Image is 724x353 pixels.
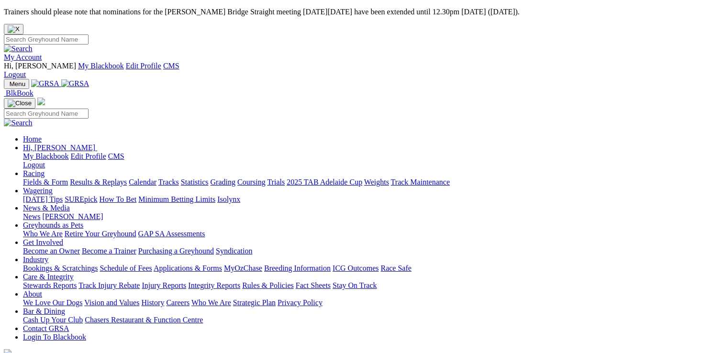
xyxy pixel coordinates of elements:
[391,178,450,186] a: Track Maintenance
[82,247,136,255] a: Become a Trainer
[142,281,186,289] a: Injury Reports
[10,80,25,88] span: Menu
[71,152,106,160] a: Edit Profile
[23,230,720,238] div: Greyhounds as Pets
[23,169,45,177] a: Racing
[23,238,63,246] a: Get Involved
[267,178,285,186] a: Trials
[138,195,215,203] a: Minimum Betting Limits
[4,8,720,16] p: Trainers should please note that nominations for the [PERSON_NAME] Bridge Straight meeting [DATE]...
[23,221,83,229] a: Greyhounds as Pets
[65,230,136,238] a: Retire Your Greyhound
[4,62,720,79] div: My Account
[4,119,33,127] img: Search
[23,187,53,195] a: Wagering
[31,79,59,88] img: GRSA
[61,79,89,88] img: GRSA
[78,281,140,289] a: Track Injury Rebate
[278,298,323,307] a: Privacy Policy
[23,298,82,307] a: We Love Our Dogs
[23,316,83,324] a: Cash Up Your Club
[242,281,294,289] a: Rules & Policies
[8,25,20,33] img: X
[181,178,209,186] a: Statistics
[264,264,331,272] a: Breeding Information
[23,152,69,160] a: My Blackbook
[4,109,89,119] input: Search
[23,135,42,143] a: Home
[191,298,231,307] a: Who We Are
[23,281,720,290] div: Care & Integrity
[23,178,720,187] div: Racing
[23,290,42,298] a: About
[4,79,29,89] button: Toggle navigation
[166,298,189,307] a: Careers
[23,161,45,169] a: Logout
[217,195,240,203] a: Isolynx
[23,281,77,289] a: Stewards Reports
[23,264,98,272] a: Bookings & Scratchings
[4,89,33,97] a: BlkBook
[154,264,222,272] a: Applications & Forms
[100,195,137,203] a: How To Bet
[138,230,205,238] a: GAP SA Assessments
[23,195,63,203] a: [DATE] Tips
[6,89,33,97] span: BlkBook
[23,204,70,212] a: News & Media
[23,298,720,307] div: About
[108,152,124,160] a: CMS
[287,178,362,186] a: 2025 TAB Adelaide Cup
[211,178,235,186] a: Grading
[23,324,69,332] a: Contact GRSA
[23,247,720,255] div: Get Involved
[237,178,266,186] a: Coursing
[333,264,379,272] a: ICG Outcomes
[37,98,45,105] img: logo-grsa-white.png
[85,316,203,324] a: Chasers Restaurant & Function Centre
[65,195,97,203] a: SUREpick
[78,62,124,70] a: My Blackbook
[224,264,262,272] a: MyOzChase
[158,178,179,186] a: Tracks
[23,333,86,341] a: Login To Blackbook
[296,281,331,289] a: Fact Sheets
[23,273,74,281] a: Care & Integrity
[100,264,152,272] a: Schedule of Fees
[364,178,389,186] a: Weights
[70,178,127,186] a: Results & Replays
[4,53,42,61] a: My Account
[126,62,161,70] a: Edit Profile
[188,281,240,289] a: Integrity Reports
[4,70,26,78] a: Logout
[141,298,164,307] a: History
[23,195,720,204] div: Wagering
[4,98,35,109] button: Toggle navigation
[23,152,720,169] div: Hi, [PERSON_NAME]
[23,212,40,221] a: News
[4,34,89,44] input: Search
[233,298,276,307] a: Strategic Plan
[42,212,103,221] a: [PERSON_NAME]
[23,316,720,324] div: Bar & Dining
[380,264,411,272] a: Race Safe
[216,247,252,255] a: Syndication
[4,44,33,53] img: Search
[23,178,68,186] a: Fields & Form
[138,247,214,255] a: Purchasing a Greyhound
[4,62,76,70] span: Hi, [PERSON_NAME]
[129,178,156,186] a: Calendar
[8,99,32,107] img: Close
[23,143,95,152] span: Hi, [PERSON_NAME]
[23,307,65,315] a: Bar & Dining
[23,143,97,152] a: Hi, [PERSON_NAME]
[23,212,720,221] div: News & Media
[4,24,23,34] button: Close
[23,264,720,273] div: Industry
[333,281,377,289] a: Stay On Track
[23,247,80,255] a: Become an Owner
[23,255,48,264] a: Industry
[23,230,63,238] a: Who We Are
[163,62,179,70] a: CMS
[84,298,139,307] a: Vision and Values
